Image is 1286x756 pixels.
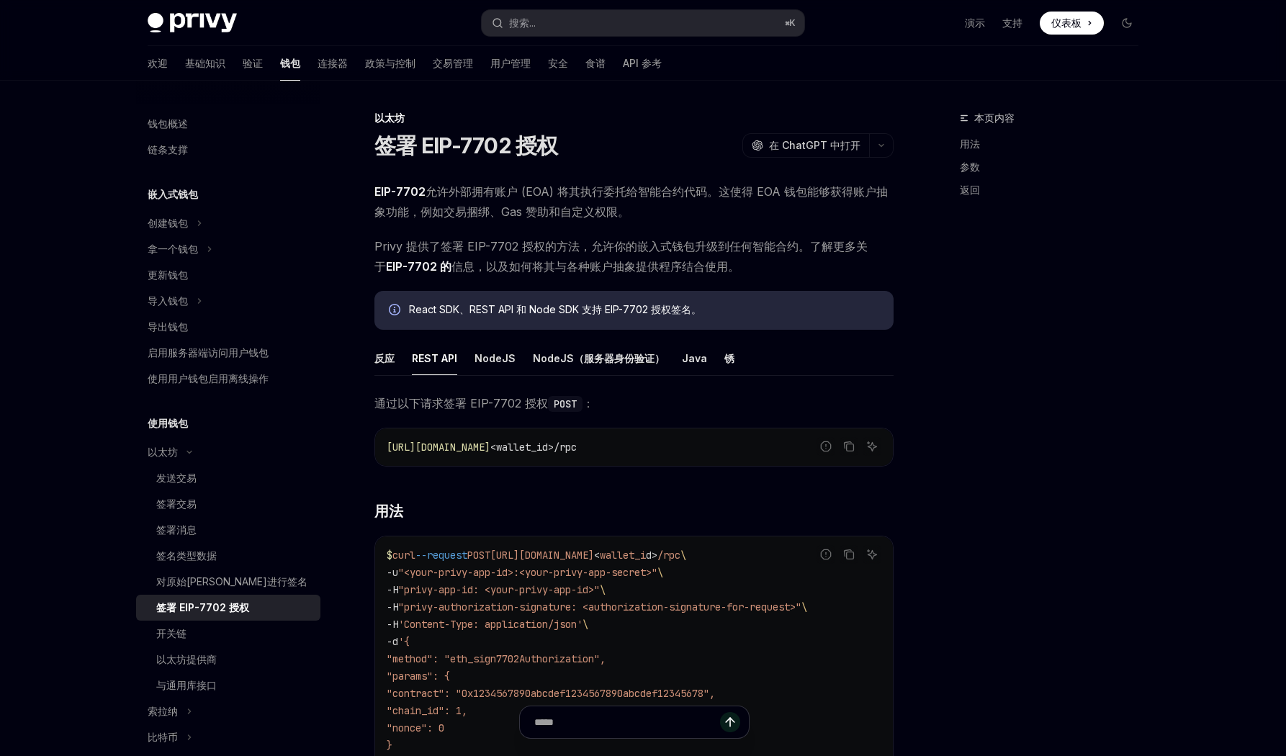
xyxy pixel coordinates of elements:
a: 安全 [548,46,568,81]
font: 开关链 [156,627,186,639]
a: 支持 [1002,16,1022,30]
font: K [789,17,796,28]
font: 验证 [243,57,263,69]
font: 信息，以及如何将其与各种账户抽象提供程序结合使用。 [451,259,739,274]
font: 食谱 [585,57,606,69]
a: 启用服务器端访问用户钱包 [136,340,320,366]
a: 签署 EIP-7702 授权 [136,595,320,621]
span: "privy-app-id: <your-privy-app-id>" [398,583,600,596]
a: 交易管理 [433,46,473,81]
font: ： [583,396,594,410]
span: -H [387,583,398,596]
span: "method": "eth_sign7702Authorization", [387,652,606,665]
font: 锈 [724,352,734,364]
a: 导出钱包 [136,314,320,340]
a: 链条支撑 [136,137,320,163]
a: 用法 [960,132,1150,156]
a: 政策与控制 [365,46,415,81]
font: REST API [412,352,457,364]
svg: 信息 [389,304,403,318]
font: 签署消息 [156,523,197,536]
button: 报告错误代码 [817,545,835,564]
span: wallet_i [600,549,646,562]
input: 提问... [534,706,720,738]
a: 发送交易 [136,465,320,491]
a: 以太坊提供商 [136,647,320,672]
font: 连接器 [318,57,348,69]
font: React SDK、REST API 和 Node SDK 支持 EIP-7702 授权签名。 [409,303,701,315]
font: Java [682,352,707,364]
font: 安全 [548,57,568,69]
font: 演示 [965,17,985,29]
font: 欢迎 [148,57,168,69]
span: \ [657,566,663,579]
a: 更新钱包 [136,262,320,288]
a: 签署消息 [136,517,320,543]
button: 切换比特币部分 [136,724,320,750]
span: \ [583,618,588,631]
a: 欢迎 [148,46,168,81]
font: 签署 EIP-7702 授权 [156,601,249,613]
font: 用法 [960,138,980,150]
span: [URL][DOMAIN_NAME] [387,441,490,454]
font: 与通用库接口 [156,679,217,691]
a: API 参考 [623,46,662,81]
font: 创建钱包 [148,217,188,229]
a: 签名类型数据 [136,543,320,569]
button: 切换获取钱包部分 [136,236,320,262]
button: 报告错误代码 [817,437,835,456]
font: EIP-7702 的 [386,259,451,274]
font: 链条支撑 [148,143,188,156]
a: EIP-7702 [374,184,426,199]
button: 询问人工智能 [863,545,881,564]
a: 演示 [965,16,985,30]
font: 用户管理 [490,57,531,69]
font: 以太坊提供商 [156,653,217,665]
a: 开关链 [136,621,320,647]
span: < [594,549,600,562]
span: '{ [398,635,410,648]
font: 仪表板 [1051,17,1082,29]
button: 发送消息 [720,712,740,732]
font: 返回 [960,184,980,196]
font: 使用用户钱包启用离线操作 [148,372,269,384]
span: <wallet_id>/rpc [490,441,577,454]
button: 切换暗模式 [1115,12,1138,35]
font: Privy 提供了签署 EIP-7702 授权的方法，允许你的嵌入式钱包升级到任何智能合约。了解更多关于 [374,239,868,274]
font: NodeJS [475,352,516,364]
span: "privy-authorization-signature: <authorization-signature-for-request>" [398,600,801,613]
font: 交易管理 [433,57,473,69]
button: 打开搜索 [482,10,804,36]
img: 深色标志 [148,13,237,33]
span: $ [387,549,392,562]
font: 比特币 [148,731,178,743]
span: POST [467,549,490,562]
a: 返回 [960,179,1150,202]
span: \ [680,549,686,562]
font: NodeJS（服务器身份验证） [533,352,665,364]
font: 基础知识 [185,57,225,69]
span: -d [387,635,398,648]
a: 签署交易 [136,491,320,517]
font: 政策与控制 [365,57,415,69]
span: [URL][DOMAIN_NAME] [490,549,594,562]
span: -H [387,600,398,613]
font: 启用服务器端访问用户钱包 [148,346,269,359]
span: "<your-privy-app-id>:<your-privy-app-secret>" [398,566,657,579]
span: "params": { [387,670,450,683]
font: 在 ChatGPT 中打开 [769,139,860,151]
button: 切换以太坊部分 [136,439,320,465]
font: 以太坊 [374,112,405,124]
span: --request [415,549,467,562]
font: 签名类型数据 [156,549,217,562]
span: 'Content-Type: application/json' [398,618,583,631]
a: 钱包概述 [136,111,320,137]
font: 本页内容 [974,112,1015,124]
font: 用法 [374,503,403,520]
a: 钱包 [280,46,300,81]
font: 参数 [960,161,980,173]
font: 反应 [374,352,395,364]
span: curl [392,549,415,562]
font: 钱包概述 [148,117,188,130]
